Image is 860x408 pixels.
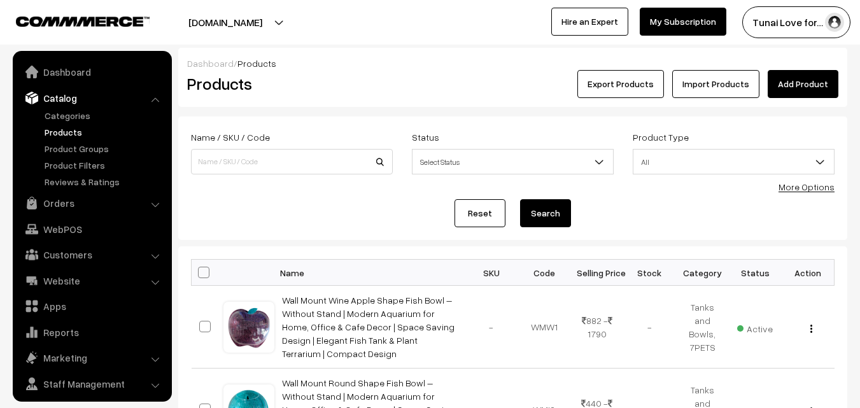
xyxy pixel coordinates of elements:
label: Status [412,130,439,144]
td: WMW1 [518,286,570,369]
a: COMMMERCE [16,13,127,28]
input: Name / SKU / Code [191,149,393,174]
a: Import Products [672,70,759,98]
img: Menu [810,325,812,333]
th: Stock [623,260,676,286]
img: user [825,13,844,32]
span: All [633,149,835,174]
a: Reviews & Ratings [41,175,167,188]
th: Name [274,260,465,286]
label: Name / SKU / Code [191,130,270,144]
a: WebPOS [16,218,167,241]
a: Add Product [768,70,838,98]
a: My Subscription [640,8,726,36]
label: Product Type [633,130,689,144]
div: / [187,57,838,70]
a: Catalog [16,87,167,109]
a: Product Groups [41,142,167,155]
button: Export Products [577,70,664,98]
td: - [465,286,518,369]
a: More Options [779,181,835,192]
th: Status [729,260,782,286]
th: SKU [465,260,518,286]
a: Marketing [16,346,167,369]
th: Selling Price [570,260,623,286]
a: Reports [16,321,167,344]
a: Products [41,125,167,139]
span: Select Status [412,151,613,173]
a: Customers [16,243,167,266]
span: Select Status [412,149,614,174]
button: Tunai Love for… [742,6,850,38]
a: Categories [41,109,167,122]
a: Dashboard [16,60,167,83]
span: All [633,151,834,173]
a: Orders [16,192,167,215]
a: Staff Management [16,372,167,395]
span: Active [737,319,773,335]
a: Apps [16,295,167,318]
img: COMMMERCE [16,17,150,26]
h2: Products [187,74,391,94]
td: Tanks and Bowls, 7PETS [676,286,729,369]
span: Products [237,58,276,69]
a: Reset [455,199,505,227]
a: Dashboard [187,58,234,69]
th: Code [518,260,570,286]
a: Product Filters [41,158,167,172]
button: [DOMAIN_NAME] [144,6,307,38]
button: Search [520,199,571,227]
a: Hire an Expert [551,8,628,36]
td: - [623,286,676,369]
th: Category [676,260,729,286]
th: Action [782,260,835,286]
a: Website [16,269,167,292]
td: 882 - 1790 [570,286,623,369]
a: Wall Mount Wine Apple Shape Fish Bowl – Without Stand | Modern Aquarium for Home, Office & Cafe D... [282,295,455,359]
